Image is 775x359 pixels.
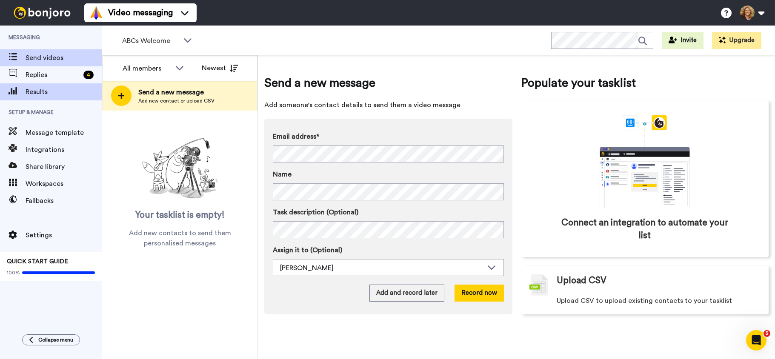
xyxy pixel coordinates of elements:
span: Upload CSV [557,274,606,287]
span: Fallbacks [26,196,102,206]
span: Name [273,169,292,179]
div: animation [581,115,709,208]
span: Send videos [26,53,102,63]
img: csv-grey.png [529,274,548,296]
div: All members [123,63,171,74]
div: [PERSON_NAME] [280,263,483,273]
span: Share library [26,162,102,172]
div: 4 [83,71,94,79]
span: Add new contacts to send them personalised messages [115,228,245,248]
button: Record now [455,285,504,302]
img: bj-logo-header-white.svg [10,7,74,19]
span: Integrations [26,145,102,155]
span: Message template [26,128,102,138]
label: Assign it to (Optional) [273,245,504,255]
label: Task description (Optional) [273,207,504,217]
button: Invite [662,32,704,49]
label: Email address* [273,131,504,142]
span: Workspaces [26,179,102,189]
iframe: Intercom live chat [746,330,766,350]
span: Upload CSV to upload existing contacts to your tasklist [557,296,732,306]
span: Add new contact or upload CSV [138,97,214,104]
span: Send a new message [264,74,512,91]
span: Populate your tasklist [521,74,769,91]
button: Add and record later [369,285,444,302]
span: Your tasklist is empty! [135,209,225,222]
button: Newest [195,60,244,77]
span: Add someone's contact details to send them a video message [264,100,512,110]
button: Upgrade [712,32,761,49]
span: Send a new message [138,87,214,97]
span: Video messaging [108,7,173,19]
span: ABCs Welcome [122,36,179,46]
button: Collapse menu [22,334,80,345]
span: 5 [764,330,770,337]
span: 100% [7,269,20,276]
span: QUICK START GUIDE [7,259,68,265]
span: Settings [26,230,102,240]
span: Connect an integration to automate your list [557,217,733,242]
span: Collapse menu [38,336,73,343]
img: vm-color.svg [89,6,103,20]
span: Results [26,87,102,97]
span: Replies [26,70,80,80]
img: ready-set-action.png [137,134,223,202]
